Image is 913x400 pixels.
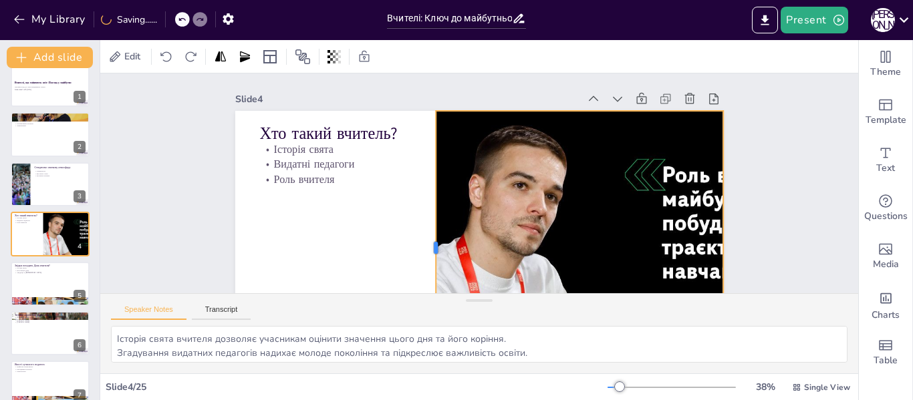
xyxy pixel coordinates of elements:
p: Звідки походить День вчителя? [15,263,86,267]
p: Традиції в [GEOGRAPHIC_DATA] [15,271,86,274]
strong: Вчителі, що змінюють світ: Погляд у майбутнє [15,81,72,84]
span: Charts [872,308,900,323]
span: Position [295,49,311,65]
p: Завершення [15,124,86,127]
div: 4 [74,240,86,252]
p: Емоційний інтелект [15,368,86,371]
span: Text [876,161,895,176]
p: Всесвітній день [15,269,86,272]
p: Менторство [15,371,86,373]
p: Generated with [URL] [15,88,86,91]
p: [PERSON_NAME] [15,319,86,321]
span: Questions [864,209,908,224]
div: 2 [11,112,90,156]
div: Get real-time input from your audience [859,184,912,232]
div: 6 [11,311,90,355]
span: Media [873,257,899,272]
button: Transcript [192,305,251,320]
div: 4 [11,212,90,256]
button: Speaker Notes [111,305,186,320]
p: [PERSON_NAME] [15,321,86,324]
div: 5 [74,290,86,302]
p: Титани української педагогіки [15,313,86,317]
p: Створюємо святкову атмосферу [34,166,86,170]
p: Історія свята [15,217,66,220]
span: Theme [870,65,901,79]
div: 5 [11,262,90,306]
p: Хто такий вчитель? [15,214,66,218]
p: Теоретичний блок [15,120,86,122]
div: П [PERSON_NAME] [871,8,895,32]
button: Add slide [7,47,93,68]
p: [PERSON_NAME] [15,316,86,319]
p: Вступна частина [15,117,86,120]
div: Add text boxes [859,136,912,184]
span: Template [866,113,906,128]
div: Add images, graphics, shapes or video [859,232,912,280]
div: Add ready made slides [859,88,912,136]
span: Single View [804,382,850,393]
div: 2 [74,141,86,153]
div: 3 [11,162,90,206]
div: Saving...... [101,13,157,26]
button: Present [781,7,847,33]
div: Change the overall theme [859,40,912,88]
p: Інтерактивна частина [15,122,86,125]
div: Add charts and graphs [859,280,912,329]
p: Святковість [34,170,86,172]
p: Вітальне слово [34,172,86,175]
div: 6 [74,339,86,351]
p: Історія свята [15,266,86,269]
p: Цифрова грамотність [15,366,86,369]
p: Музичне вітання [34,175,86,178]
p: Онлайн-захід до Дня працівників освіти [15,86,86,89]
span: Table [874,353,898,368]
div: Layout [259,46,281,67]
p: Видатні педагоги [15,219,66,222]
textarea: Історія свята вчителя дозволяє учасникам оцінити значення цього дня та його коріння. Згадування в... [111,326,847,363]
div: Add a table [859,329,912,377]
button: My Library [10,9,91,30]
button: П [PERSON_NAME] [871,7,895,33]
div: Slide 4 / 25 [106,381,608,393]
p: [PERSON_NAME] нашої зустрічі [15,114,86,118]
div: 1 [74,91,86,103]
div: 38 % [749,381,781,393]
div: 1 [11,63,90,107]
p: Якості сучасного педагога [15,363,86,367]
button: Export to PowerPoint [752,7,778,33]
input: Insert title [387,9,512,28]
p: Роль вчителя [15,222,66,224]
span: Edit [122,50,143,63]
div: 3 [74,190,86,202]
